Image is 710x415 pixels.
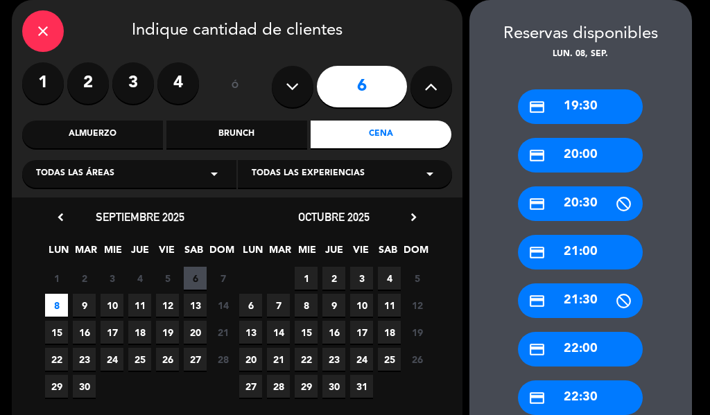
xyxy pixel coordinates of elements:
[211,294,234,317] span: 14
[268,242,291,265] span: MAR
[128,267,151,290] span: 4
[322,267,345,290] span: 2
[184,321,207,344] span: 20
[528,292,546,310] i: credit_card
[267,375,290,398] span: 28
[101,348,123,371] span: 24
[45,294,68,317] span: 8
[101,267,123,290] span: 3
[101,321,123,344] span: 17
[322,375,345,398] span: 30
[376,242,399,265] span: SAB
[128,242,151,265] span: JUE
[74,242,97,265] span: MAR
[322,321,345,344] span: 16
[166,121,307,148] div: Brunch
[295,294,318,317] span: 8
[45,348,68,371] span: 22
[128,348,151,371] span: 25
[518,138,643,173] div: 20:00
[350,348,373,371] span: 24
[350,375,373,398] span: 31
[350,267,373,290] span: 3
[295,267,318,290] span: 1
[378,294,401,317] span: 11
[157,62,199,104] label: 4
[36,167,114,181] span: Todas las áreas
[295,348,318,371] span: 22
[35,23,51,39] i: close
[322,348,345,371] span: 23
[267,348,290,371] span: 21
[404,242,426,265] span: DOM
[518,332,643,367] div: 22:00
[239,375,262,398] span: 27
[73,375,96,398] span: 30
[73,294,96,317] span: 9
[128,321,151,344] span: 18
[182,242,205,265] span: SAB
[206,166,223,182] i: arrow_drop_down
[267,321,290,344] span: 14
[406,210,421,224] i: chevron_right
[101,242,124,265] span: MIE
[128,294,151,317] span: 11
[53,210,68,224] i: chevron_left
[406,267,428,290] span: 5
[96,210,184,224] span: septiembre 2025
[45,267,68,290] span: 1
[156,348,179,371] span: 26
[295,321,318,344] span: 15
[528,389,546,407] i: credit_card
[213,62,258,111] div: ó
[239,321,262,344] span: 13
[322,294,345,317] span: 9
[184,348,207,371] span: 27
[298,210,370,224] span: octubre 2025
[469,21,692,48] div: Reservas disponibles
[211,348,234,371] span: 28
[22,10,452,52] div: Indique cantidad de clientes
[112,62,154,104] label: 3
[378,321,401,344] span: 18
[22,121,163,148] div: Almuerzo
[184,294,207,317] span: 13
[406,294,428,317] span: 12
[518,235,643,270] div: 21:00
[67,62,109,104] label: 2
[422,166,438,182] i: arrow_drop_down
[252,167,365,181] span: Todas las experiencias
[241,242,264,265] span: LUN
[311,121,451,148] div: Cena
[406,348,428,371] span: 26
[45,375,68,398] span: 29
[518,380,643,415] div: 22:30
[47,242,70,265] span: LUN
[155,242,178,265] span: VIE
[528,147,546,164] i: credit_card
[528,195,546,213] i: credit_card
[73,267,96,290] span: 2
[101,294,123,317] span: 10
[350,321,373,344] span: 17
[73,321,96,344] span: 16
[211,267,234,290] span: 7
[518,186,643,221] div: 20:30
[45,321,68,344] span: 15
[469,48,692,62] div: lun. 08, sep.
[295,375,318,398] span: 29
[73,348,96,371] span: 23
[528,244,546,261] i: credit_card
[156,267,179,290] span: 5
[156,294,179,317] span: 12
[322,242,345,265] span: JUE
[378,267,401,290] span: 4
[406,321,428,344] span: 19
[184,267,207,290] span: 6
[518,89,643,124] div: 19:30
[378,348,401,371] span: 25
[22,62,64,104] label: 1
[156,321,179,344] span: 19
[211,321,234,344] span: 21
[349,242,372,265] span: VIE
